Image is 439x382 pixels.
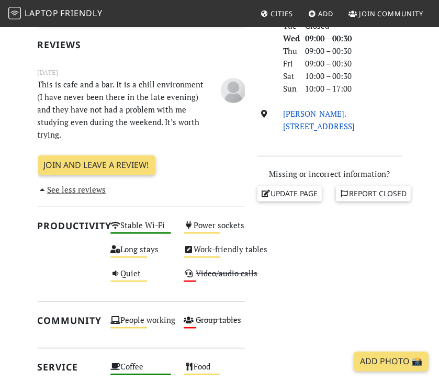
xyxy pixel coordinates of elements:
a: Add Photo 📸 [354,352,429,372]
span: Join Community [359,9,423,18]
div: Sat [277,70,299,82]
s: Group tables [196,314,241,325]
img: LaptopFriendly [8,7,21,19]
a: Update page [257,186,322,201]
a: Report closed [336,186,411,201]
div: Sun [277,82,299,95]
span: Cities [271,9,293,18]
small: [DATE] [31,67,251,78]
div: Fri [277,57,299,70]
s: Video/audio calls [196,268,257,278]
a: Join Community [344,4,427,23]
div: Power sockets [177,218,251,242]
a: [PERSON_NAME]. [STREET_ADDRESS] [284,108,355,131]
div: Quiet [104,266,177,290]
div: 09:00 – 00:30 [299,32,408,44]
a: See less reviews [38,184,106,195]
h2: Community [38,315,98,326]
span: Laptop [25,7,59,19]
div: 09:00 – 00:30 [299,57,408,70]
h2: Service [38,362,98,373]
img: blank-535327c66bd565773addf3077783bbfce4b00ec00e9fd257753287c682c7fa38.png [221,78,246,103]
div: People working [104,313,177,337]
div: Stable Wi-Fi [104,218,177,242]
a: Add [304,4,338,23]
div: 09:00 – 00:30 [299,44,408,57]
span: Hamilton Julia [221,84,246,95]
div: Wed [277,32,299,44]
a: Cities [256,4,297,23]
div: Long stays [104,242,177,266]
a: LaptopFriendly LaptopFriendly [8,5,103,23]
a: Join and leave a review! [38,155,155,175]
div: Work-friendly tables [177,242,251,266]
h2: Reviews [38,39,245,50]
div: Thu [277,44,299,57]
div: 10:00 – 00:30 [299,70,408,82]
div: 10:00 – 17:00 [299,82,408,95]
p: This is cafe and a bar. It is a chill environment (I have never been there in the late evening) a... [31,78,215,141]
h2: Productivity [38,220,98,231]
p: Missing or incorrect information? [257,167,402,180]
span: Friendly [60,7,102,19]
span: Add [319,9,334,18]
